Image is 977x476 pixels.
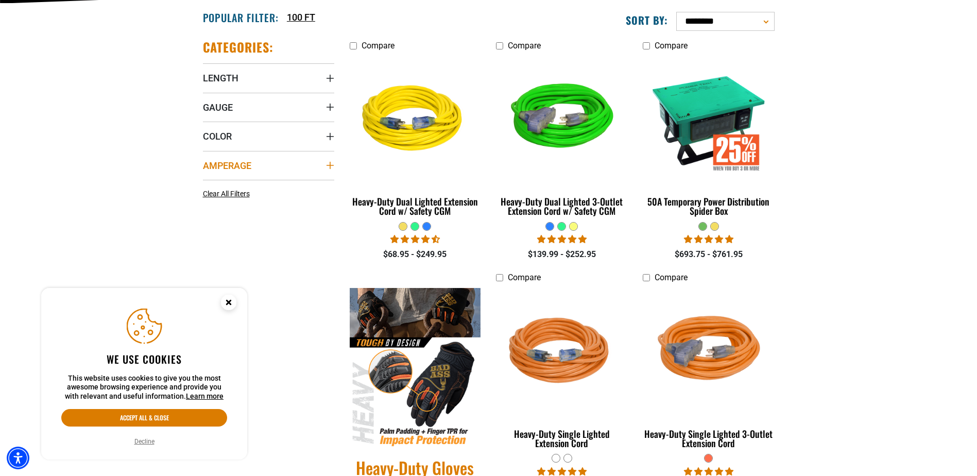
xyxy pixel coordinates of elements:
[350,288,481,447] img: Heavy-Duty Gloves
[643,248,774,261] div: $693.75 - $761.95
[390,234,440,244] span: 4.64 stars
[643,197,774,215] div: 50A Temporary Power Distribution Spider Box
[496,197,627,215] div: Heavy-Duty Dual Lighted 3-Outlet Extension Cord w/ Safety CGM
[350,56,481,222] a: yellow Heavy-Duty Dual Lighted Extension Cord w/ Safety CGM
[643,288,774,454] a: orange Heavy-Duty Single Lighted 3-Outlet Extension Cord
[287,10,315,24] a: 100 FT
[643,429,774,448] div: Heavy-Duty Single Lighted 3-Outlet Extension Cord
[41,288,247,460] aside: Cookie Consent
[643,56,774,222] a: 50A Temporary Power Distribution Spider Box 50A Temporary Power Distribution Spider Box
[508,41,541,50] span: Compare
[497,293,627,411] img: orange
[203,151,334,180] summary: Amperage
[496,429,627,448] div: Heavy-Duty Single Lighted Extension Cord
[203,190,250,198] span: Clear All Filters
[644,293,774,411] img: orange
[61,409,227,427] button: Accept all & close
[508,273,541,282] span: Compare
[644,61,774,179] img: 50A Temporary Power Distribution Spider Box
[496,56,627,222] a: neon green Heavy-Duty Dual Lighted 3-Outlet Extension Cord w/ Safety CGM
[203,101,233,113] span: Gauge
[7,447,29,469] div: Accessibility Menu
[203,93,334,122] summary: Gauge
[350,248,481,261] div: $68.95 - $249.95
[350,61,480,179] img: yellow
[496,248,627,261] div: $139.99 - $252.95
[203,130,232,142] span: Color
[203,122,334,150] summary: Color
[203,39,274,55] h2: Categories:
[497,61,627,179] img: neon green
[131,436,158,447] button: Decline
[655,41,688,50] span: Compare
[61,352,227,366] h2: We use cookies
[186,392,224,400] a: This website uses cookies to give you the most awesome browsing experience and provide you with r...
[496,288,627,454] a: orange Heavy-Duty Single Lighted Extension Cord
[684,234,733,244] span: 5.00 stars
[655,273,688,282] span: Compare
[203,11,279,24] h2: Popular Filter:
[350,197,481,215] div: Heavy-Duty Dual Lighted Extension Cord w/ Safety CGM
[626,13,668,27] label: Sort by:
[61,374,227,401] p: This website uses cookies to give you the most awesome browsing experience and provide you with r...
[203,189,254,199] a: Clear All Filters
[362,41,395,50] span: Compare
[203,72,238,84] span: Length
[537,234,587,244] span: 4.92 stars
[203,160,251,172] span: Amperage
[203,63,334,92] summary: Length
